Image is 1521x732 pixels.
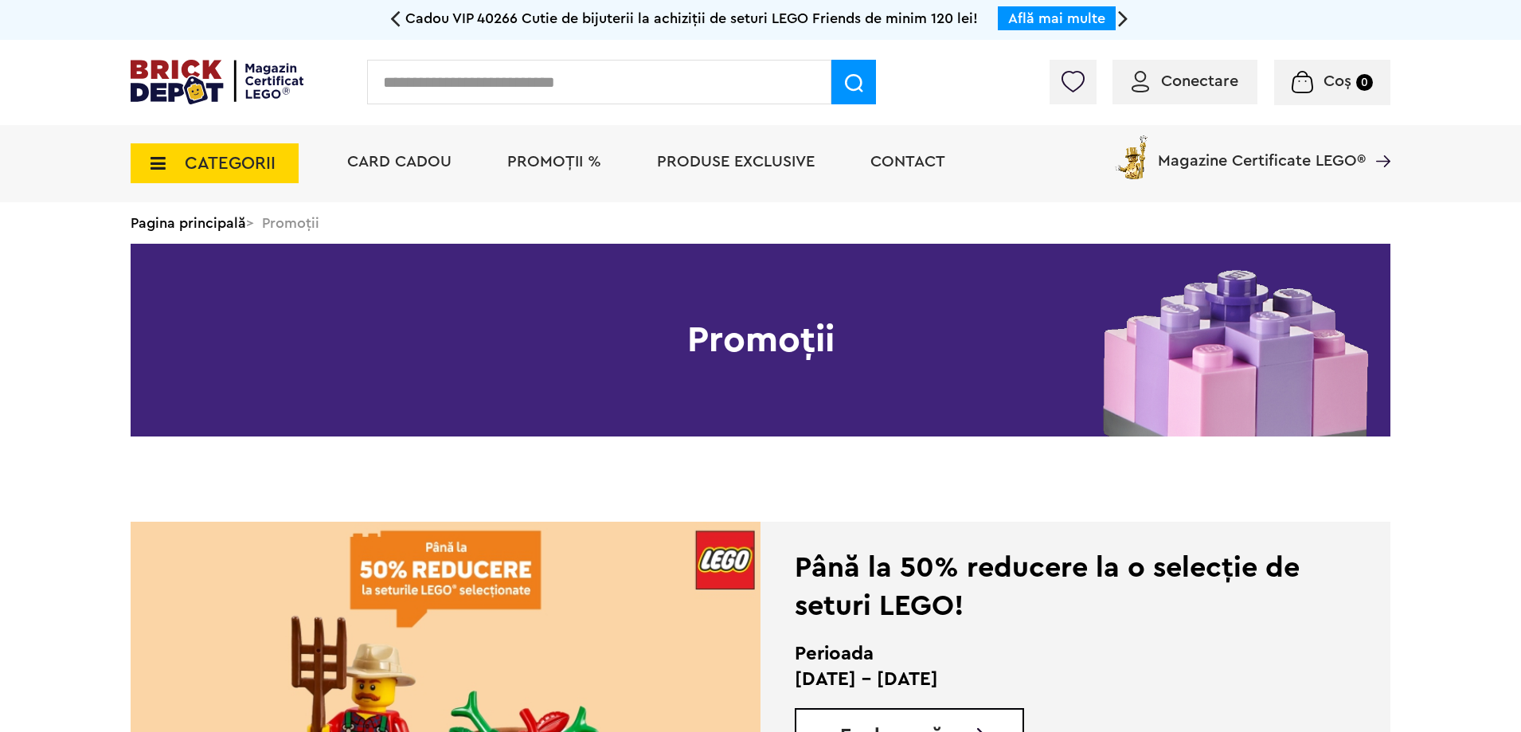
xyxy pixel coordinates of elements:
[131,216,246,230] a: Pagina principală
[185,155,276,172] span: CATEGORII
[657,154,815,170] a: Produse exclusive
[347,154,452,170] a: Card Cadou
[507,154,601,170] a: PROMOȚII %
[1356,74,1373,91] small: 0
[405,11,978,25] span: Cadou VIP 40266 Cutie de bijuterii la achiziții de seturi LEGO Friends de minim 120 lei!
[1324,73,1351,89] span: Coș
[795,667,1312,692] p: [DATE] - [DATE]
[1132,73,1238,89] a: Conectare
[870,154,945,170] a: Contact
[795,641,1312,667] h2: Perioada
[131,244,1390,436] h1: Promoții
[795,549,1312,625] div: Până la 50% reducere la o selecție de seturi LEGO!
[131,202,1390,244] div: > Promoții
[1008,11,1105,25] a: Află mai multe
[1158,132,1366,169] span: Magazine Certificate LEGO®
[1366,132,1390,148] a: Magazine Certificate LEGO®
[1161,73,1238,89] span: Conectare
